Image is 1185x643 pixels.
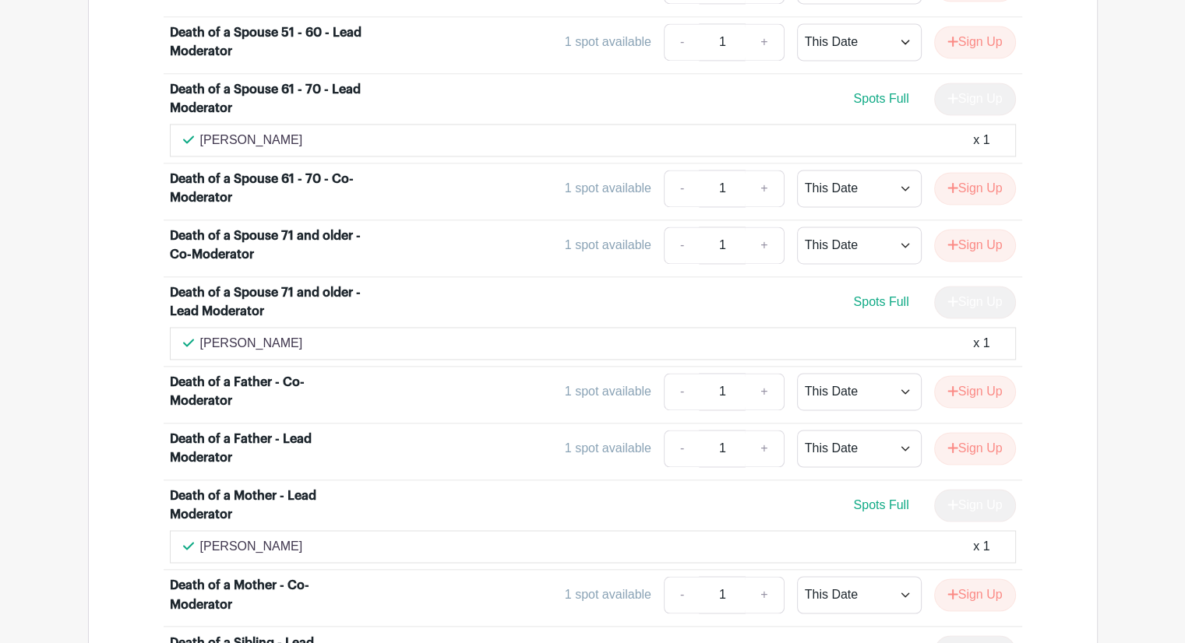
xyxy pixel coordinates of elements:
a: + [745,373,784,410]
div: Death of a Spouse 71 and older - Co-Moderator [170,227,363,264]
button: Sign Up [934,578,1016,611]
a: - [664,23,700,61]
div: Death of a Father - Lead Moderator [170,430,363,467]
div: Death of a Spouse 61 - 70 - Lead Moderator [170,80,363,118]
div: Death of a Mother - Lead Moderator [170,487,363,524]
div: x 1 [973,537,989,556]
a: - [664,373,700,410]
a: + [745,170,784,207]
div: x 1 [973,334,989,353]
span: Spots Full [853,92,908,105]
a: - [664,227,700,264]
span: Spots Full [853,498,908,511]
a: + [745,23,784,61]
p: [PERSON_NAME] [200,537,303,556]
div: Death of a Spouse 61 - 70 - Co-Moderator [170,170,363,207]
button: Sign Up [934,375,1016,408]
div: 1 spot available [565,33,651,51]
div: 1 spot available [565,382,651,401]
button: Sign Up [934,432,1016,465]
p: [PERSON_NAME] [200,131,303,149]
div: 1 spot available [565,585,651,604]
p: [PERSON_NAME] [200,334,303,353]
button: Sign Up [934,172,1016,205]
button: Sign Up [934,26,1016,58]
div: Death of a Spouse 71 and older - Lead Moderator [170,283,363,321]
div: x 1 [973,131,989,149]
a: + [745,227,784,264]
div: Death of a Spouse 51 - 60 - Lead Moderator [170,23,363,61]
a: - [664,430,700,467]
div: 1 spot available [565,236,651,255]
div: Death of a Mother - Co-Moderator [170,576,363,613]
div: Death of a Father - Co-Moderator [170,373,363,410]
a: + [745,576,784,613]
span: Spots Full [853,295,908,308]
div: 1 spot available [565,179,651,198]
button: Sign Up [934,229,1016,262]
div: 1 spot available [565,439,651,458]
a: + [745,430,784,467]
a: - [664,170,700,207]
a: - [664,576,700,613]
